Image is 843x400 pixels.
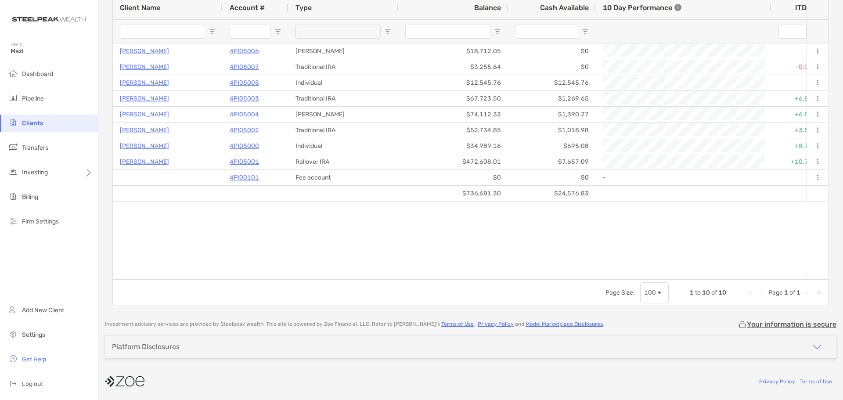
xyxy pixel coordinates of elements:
div: $695.08 [508,138,596,154]
a: [PERSON_NAME] [120,46,169,57]
img: icon arrow [812,342,822,352]
input: Balance Filter Input [405,25,490,39]
input: Cash Available Filter Input [515,25,578,39]
div: Fee account [288,170,398,185]
button: Open Filter Menu [274,28,281,35]
span: to [695,289,701,296]
div: Rollover IRA [288,154,398,169]
span: 1 [796,289,800,296]
a: 4PI05002 [230,125,259,136]
span: Clients [22,119,43,127]
a: Model Marketplace Disclosures [526,321,603,327]
div: $24,576.83 [508,186,596,201]
span: Balance [474,4,501,12]
a: [PERSON_NAME] [120,93,169,104]
span: of [789,289,795,296]
div: $1,269.65 [508,91,596,106]
span: Client Name [120,4,160,12]
a: 4PI05000 [230,141,259,151]
div: $67,723.50 [398,91,508,106]
img: transfers icon [8,142,18,152]
span: Get Help [22,356,46,363]
img: logout icon [8,378,18,389]
span: Cash Available [540,4,589,12]
div: $12,545.76 [508,75,596,90]
p: 4PI00101 [230,172,259,183]
div: $1,390.27 [508,107,596,122]
img: billing icon [8,191,18,202]
button: Open Filter Menu [582,28,589,35]
a: Privacy Policy [759,378,795,385]
img: Zoe Logo [11,4,87,35]
div: $0 [508,43,596,59]
div: $0 [508,59,596,75]
div: Individual [288,75,398,90]
a: 4PI05007 [230,61,259,72]
div: Next Page [804,289,811,296]
a: Terms of Use [800,378,832,385]
span: 1 [784,289,788,296]
div: +6.84% [771,91,824,106]
div: - [603,170,764,185]
a: Privacy Policy [478,321,514,327]
span: Dashboard [22,70,53,78]
button: Open Filter Menu [384,28,391,35]
input: Account # Filter Input [230,25,271,39]
div: ITD [795,4,817,12]
div: +8.75% [771,138,824,154]
img: clients icon [8,117,18,128]
span: Log out [22,380,43,388]
a: [PERSON_NAME] [120,125,169,136]
a: [PERSON_NAME] [120,141,169,151]
div: 0% [771,170,824,185]
span: Add New Client [22,306,64,314]
span: 10 [718,289,726,296]
div: Traditional IRA [288,59,398,75]
div: 0% [771,43,824,59]
div: Traditional IRA [288,91,398,106]
p: Your information is secure [747,320,836,328]
div: Individual [288,138,398,154]
input: ITD Filter Input [778,25,807,39]
div: +3.52% [771,123,824,138]
a: [PERSON_NAME] [120,156,169,167]
div: $0 [508,170,596,185]
img: add_new_client icon [8,304,18,315]
span: Account # [230,4,265,12]
a: [PERSON_NAME] [120,109,169,120]
div: Last Page [814,289,821,296]
img: firm-settings icon [8,216,18,226]
img: get-help icon [8,353,18,364]
div: $0 [398,170,508,185]
div: $736,681.30 [398,186,508,201]
div: $74,112.33 [398,107,508,122]
button: Open Filter Menu [494,28,501,35]
div: [PERSON_NAME] [288,43,398,59]
div: $472,608.01 [398,154,508,169]
a: [PERSON_NAME] [120,61,169,72]
div: Platform Disclosures [112,342,180,351]
div: 100 [644,289,656,296]
div: +6.80% [771,107,824,122]
img: dashboard icon [8,68,18,79]
p: 4PI05003 [230,93,259,104]
div: $1,018.98 [508,123,596,138]
div: $12,545.76 [398,75,508,90]
input: Client Name Filter Input [120,25,205,39]
span: Type [295,4,312,12]
a: 4PI05004 [230,109,259,120]
div: Traditional IRA [288,123,398,138]
p: 4PI05006 [230,46,259,57]
div: $34,989.16 [398,138,508,154]
span: Transfers [22,144,48,151]
a: [PERSON_NAME] [120,77,169,88]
